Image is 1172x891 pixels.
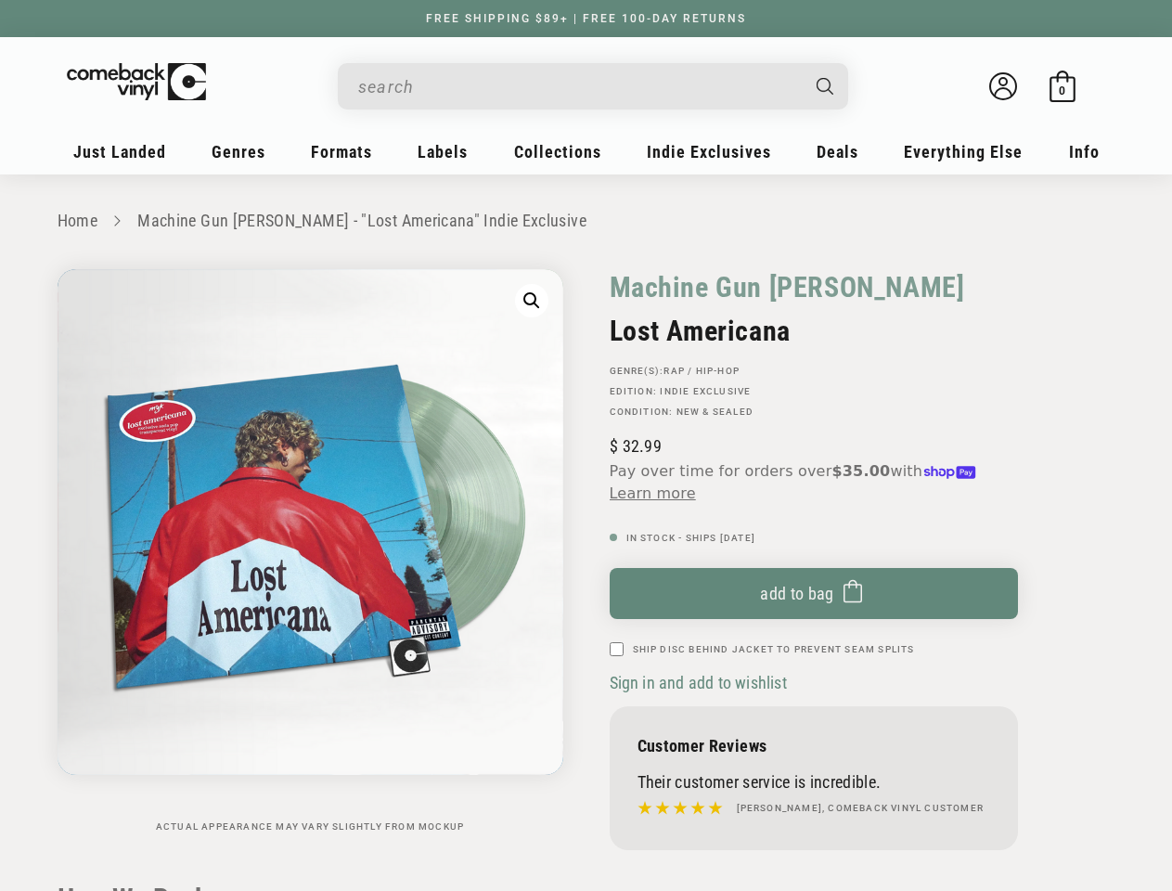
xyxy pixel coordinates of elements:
p: Customer Reviews [638,736,990,755]
span: Formats [311,142,372,161]
p: Condition: New & Sealed [610,407,1018,418]
media-gallery: Gallery Viewer [58,269,563,833]
p: In Stock - Ships [DATE] [610,533,1018,544]
p: Edition: [610,386,1018,397]
p: Their customer service is incredible. [638,772,990,792]
span: Indie Exclusives [647,142,771,161]
h2: Lost Americana [610,315,1018,347]
span: 32.99 [610,436,662,456]
a: Home [58,211,97,230]
a: Indie Exclusive [660,386,751,396]
a: Rap / Hip-Hop [663,366,740,376]
span: Collections [514,142,601,161]
span: Everything Else [904,142,1023,161]
a: Machine Gun [PERSON_NAME] - "Lost Americana" Indie Exclusive [137,211,586,230]
h4: [PERSON_NAME], Comeback Vinyl customer [737,801,985,816]
p: Actual appearance may vary slightly from mockup [58,821,563,833]
button: Sign in and add to wishlist [610,672,792,693]
span: 0 [1059,84,1065,97]
label: Ship Disc Behind Jacket To Prevent Seam Splits [633,642,915,656]
a: Machine Gun [PERSON_NAME] [610,269,965,305]
span: Info [1069,142,1100,161]
nav: breadcrumbs [58,208,1115,235]
span: Genres [212,142,265,161]
button: Add to bag [610,568,1018,619]
p: GENRE(S): [610,366,1018,377]
span: Add to bag [760,584,834,603]
input: search [358,68,798,106]
span: Deals [817,142,858,161]
a: FREE SHIPPING $89+ | FREE 100-DAY RETURNS [407,12,765,25]
span: $ [610,436,618,456]
span: Sign in and add to wishlist [610,673,787,692]
div: Search [338,63,848,110]
span: Just Landed [73,142,166,161]
button: Search [800,63,850,110]
img: star5.svg [638,796,723,820]
span: Labels [418,142,468,161]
